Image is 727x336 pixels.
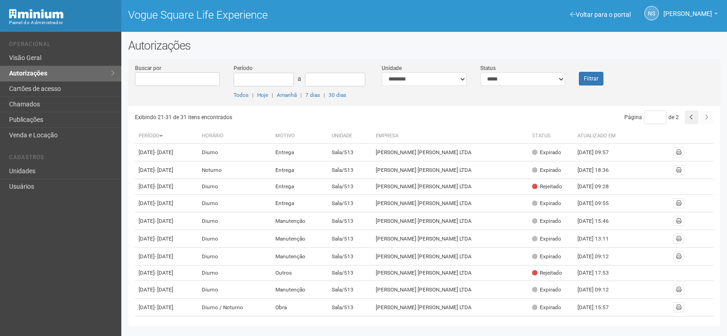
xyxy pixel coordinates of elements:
[272,299,328,316] td: Obra
[532,166,561,174] div: Expirado
[532,200,561,207] div: Expirado
[328,248,372,266] td: Sala/513
[154,149,173,155] span: - [DATE]
[574,212,624,230] td: [DATE] 15:46
[574,144,624,161] td: [DATE] 09:57
[135,195,198,212] td: [DATE]
[198,161,272,179] td: Noturno
[574,248,624,266] td: [DATE] 09:12
[257,92,268,98] a: Hoje
[324,92,325,98] span: |
[198,230,272,248] td: Diurno
[644,6,659,20] a: NS
[372,266,528,281] td: [PERSON_NAME] [PERSON_NAME] LTDA
[328,266,372,281] td: Sala/513
[372,161,528,179] td: [PERSON_NAME] [PERSON_NAME] LTDA
[135,316,198,332] td: [DATE]
[532,183,562,191] div: Rejeitado
[252,92,254,98] span: |
[372,281,528,299] td: [PERSON_NAME] [PERSON_NAME] LTDA
[135,64,161,72] label: Buscar por
[9,9,64,19] img: Minium
[574,161,624,179] td: [DATE] 18:36
[272,266,328,281] td: Outros
[234,64,253,72] label: Período
[135,299,198,316] td: [DATE]
[328,299,372,316] td: Sala/513
[532,149,561,156] div: Expirado
[128,39,720,52] h2: Autorizações
[372,179,528,195] td: [PERSON_NAME] [PERSON_NAME] LTDA
[574,230,624,248] td: [DATE] 13:11
[328,281,372,299] td: Sala/513
[372,299,528,316] td: [PERSON_NAME] [PERSON_NAME] LTDA
[154,270,173,276] span: - [DATE]
[272,161,328,179] td: Entrega
[328,179,372,195] td: Sala/513
[298,75,301,82] span: a
[154,167,173,173] span: - [DATE]
[574,195,624,212] td: [DATE] 09:55
[198,248,272,266] td: Diurno
[198,212,272,230] td: Diurno
[135,110,426,124] div: Exibindo 21-31 de 31 itens encontrados
[272,144,328,161] td: Entrega
[198,144,272,161] td: Diurno
[663,1,712,17] span: Nicolle Silva
[570,11,631,18] a: Voltar para o portal
[300,92,302,98] span: |
[528,129,574,144] th: Status
[198,316,272,332] td: Diurno
[532,217,561,225] div: Expirado
[135,266,198,281] td: [DATE]
[574,281,624,299] td: [DATE] 09:12
[154,253,173,260] span: - [DATE]
[532,304,561,311] div: Expirado
[198,179,272,195] td: Diurno
[135,144,198,161] td: [DATE]
[135,281,198,299] td: [DATE]
[272,212,328,230] td: Manutenção
[663,11,718,19] a: [PERSON_NAME]
[154,183,173,190] span: - [DATE]
[272,248,328,266] td: Manutenção
[272,230,328,248] td: Manutenção
[154,286,173,293] span: - [DATE]
[9,41,115,50] li: Operacional
[154,304,173,311] span: - [DATE]
[198,299,272,316] td: Diurno / Noturno
[198,266,272,281] td: Diurno
[135,248,198,266] td: [DATE]
[329,92,346,98] a: 30 dias
[277,92,297,98] a: Amanhã
[574,129,624,144] th: Atualizado em
[272,195,328,212] td: Entrega
[198,195,272,212] td: Diurno
[305,92,320,98] a: 7 dias
[128,9,418,21] h1: Vogue Square Life Experience
[372,212,528,230] td: [PERSON_NAME] [PERSON_NAME] LTDA
[532,253,561,261] div: Expirado
[135,230,198,248] td: [DATE]
[624,114,679,120] span: Página de 2
[272,316,328,332] td: Outros
[574,179,624,195] td: [DATE] 09:28
[198,129,272,144] th: Horário
[9,19,115,27] div: Painel do Administrador
[328,129,372,144] th: Unidade
[154,218,173,224] span: - [DATE]
[372,230,528,248] td: [PERSON_NAME] [PERSON_NAME] LTDA
[480,64,496,72] label: Status
[9,154,115,164] li: Cadastros
[234,92,249,98] a: Todos
[328,161,372,179] td: Sala/513
[532,235,561,243] div: Expirado
[135,129,198,144] th: Período
[382,64,402,72] label: Unidade
[372,316,528,332] td: [PERSON_NAME] [PERSON_NAME] LTDA
[272,92,273,98] span: |
[328,212,372,230] td: Sala/513
[135,161,198,179] td: [DATE]
[372,248,528,266] td: [PERSON_NAME] [PERSON_NAME] LTDA
[154,236,173,242] span: - [DATE]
